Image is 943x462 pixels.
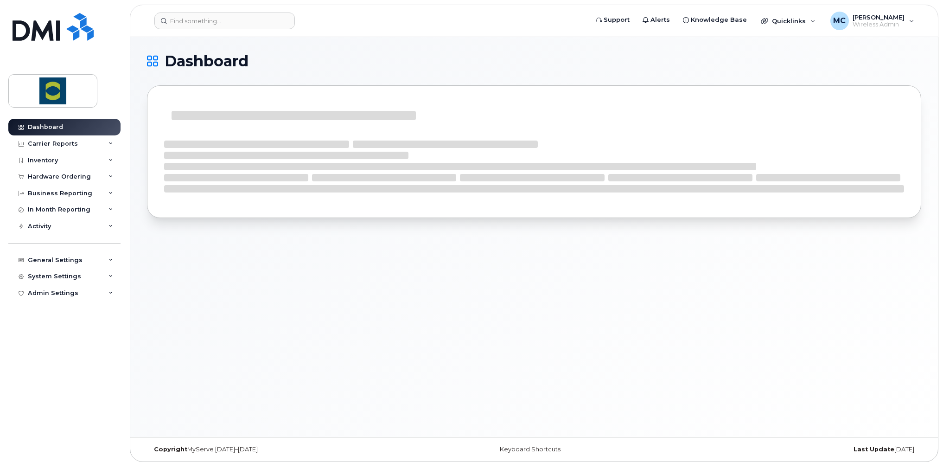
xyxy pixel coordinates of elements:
[663,446,921,453] div: [DATE]
[854,446,894,453] strong: Last Update
[165,54,248,68] span: Dashboard
[154,446,187,453] strong: Copyright
[147,446,405,453] div: MyServe [DATE]–[DATE]
[500,446,561,453] a: Keyboard Shortcuts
